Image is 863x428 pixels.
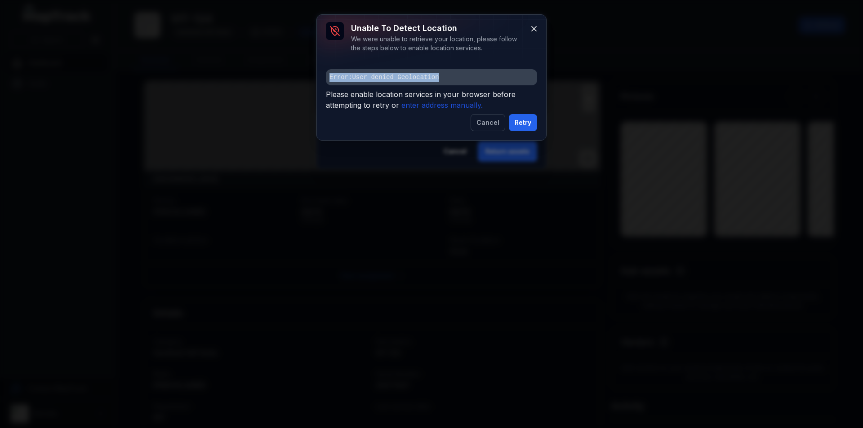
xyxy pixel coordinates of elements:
[471,114,505,131] button: Cancel
[509,114,537,131] button: Retry
[351,35,523,53] div: We were unable to retrieve your location, please follow the steps below to enable location services.
[351,22,523,35] h3: Unable to detect location
[326,89,537,114] span: Please enable location services in your browser before attempting to retry or
[326,69,537,85] pre: Error: User denied Geolocation
[401,101,483,110] i: enter address manually.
